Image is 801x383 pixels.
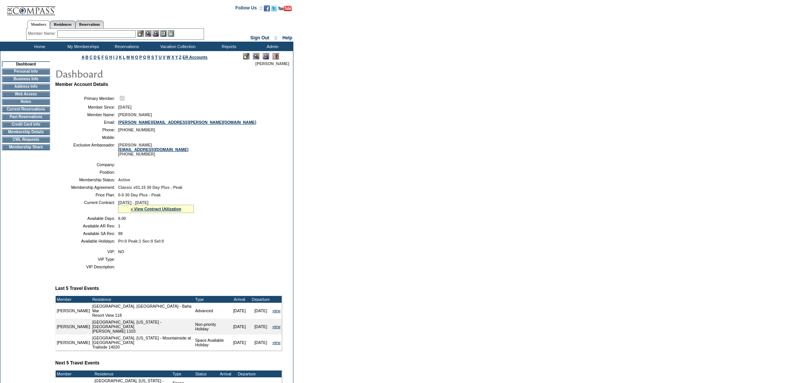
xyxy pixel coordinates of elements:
img: b_edit.gif [137,30,144,37]
td: Personal Info [2,69,50,75]
a: [PERSON_NAME][EMAIL_ADDRESS][PERSON_NAME][DOMAIN_NAME] [118,120,256,125]
span: [DATE] [118,105,131,109]
span: 0-0 30 Day Plus - Peak [118,193,161,197]
td: [DATE] [250,319,271,335]
a: M [126,55,130,59]
span: [PERSON_NAME] [118,112,152,117]
td: [DATE] [229,319,250,335]
td: Past Reservations [2,114,50,120]
span: [PERSON_NAME] [PHONE_NUMBER] [118,143,189,156]
a: X [171,55,174,59]
td: Exclusive Ambassador: [58,143,115,156]
span: 1 [118,224,120,228]
span: Classic v01.15 30 Day Plus - Peak [118,185,182,190]
a: P [139,55,142,59]
a: Subscribe to our YouTube Channel [278,8,292,12]
img: Become our fan on Facebook [264,5,270,11]
img: View [145,30,151,37]
td: [GEOGRAPHIC_DATA], [US_STATE] - [GEOGRAPHIC_DATA] [PERSON_NAME] 1103 [91,319,194,335]
img: Follow us on Twitter [271,5,277,11]
td: Dashboard [2,61,50,67]
a: Members [27,20,50,29]
span: NO [118,249,124,254]
span: [PHONE_NUMBER] [118,128,155,132]
a: view [273,324,281,329]
b: Next 5 Travel Events [55,360,100,366]
td: Membership Details [2,129,50,135]
a: Follow us on Twitter [271,8,277,12]
span: Pri:0 Peak:1 Sec:0 Sel:0 [118,239,164,243]
a: I [113,55,114,59]
a: W [167,55,170,59]
a: H [109,55,112,59]
a: Sign Out [250,35,269,40]
td: Membership Status: [58,177,115,182]
td: Business Info [2,76,50,82]
a: D [94,55,97,59]
td: [PERSON_NAME] [56,303,91,319]
a: Z [179,55,182,59]
span: 98 [118,231,123,236]
td: Notes [2,99,50,105]
td: Reservations [104,42,148,51]
td: Price Plan: [58,193,115,197]
td: Departure [236,371,257,377]
a: N [131,55,134,59]
td: CWL Requests [2,137,50,143]
img: Log Concern/Member Elevation [273,53,279,59]
td: Space Available Holiday [194,335,229,350]
td: Non-priority Holiday [194,319,229,335]
td: Membership Share [2,144,50,150]
a: ER Accounts [182,55,207,59]
a: E [98,55,100,59]
a: Q [143,55,146,59]
td: Admin [250,42,293,51]
a: [EMAIL_ADDRESS][DOMAIN_NAME] [118,147,189,152]
td: Residence [91,296,194,303]
td: Company: [58,162,115,167]
td: Available Days: [58,216,115,221]
td: Status [194,371,215,377]
td: VIP Description: [58,265,115,269]
img: pgTtlDashboard.gif [55,66,206,81]
td: Home [17,42,61,51]
td: Member [56,371,91,377]
td: VIP Type: [58,257,115,262]
td: Email: [58,120,115,125]
span: [PERSON_NAME] [256,61,289,66]
td: Advanced [194,303,229,319]
b: Last 5 Travel Events [55,286,99,291]
a: F [101,55,104,59]
td: Arrival [215,371,236,377]
td: [PERSON_NAME] [56,319,91,335]
td: Residence [94,371,171,377]
img: b_calculator.gif [168,30,174,37]
a: Help [282,35,292,40]
a: view [273,308,281,313]
a: V [163,55,165,59]
span: 6.00 [118,216,126,221]
td: [DATE] [250,335,271,350]
a: O [135,55,138,59]
img: Subscribe to our YouTube Channel [278,6,292,11]
span: :: [274,35,277,40]
img: Edit Mode [243,53,249,59]
td: [DATE] [250,303,271,319]
a: Y [175,55,178,59]
td: Follow Us :: [235,5,262,14]
td: Current Reservations [2,106,50,112]
a: T [155,55,158,59]
td: Type [194,296,229,303]
td: Phone: [58,128,115,132]
a: Residences [50,20,75,28]
div: Member Name: [28,30,57,37]
b: Member Account Details [55,82,108,87]
td: [DATE] [229,303,250,319]
a: view [273,340,281,345]
td: Primary Member: [58,95,115,102]
td: Membership Agreement: [58,185,115,190]
a: C [89,55,92,59]
a: B [86,55,89,59]
a: R [147,55,150,59]
img: Impersonate [263,53,269,59]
